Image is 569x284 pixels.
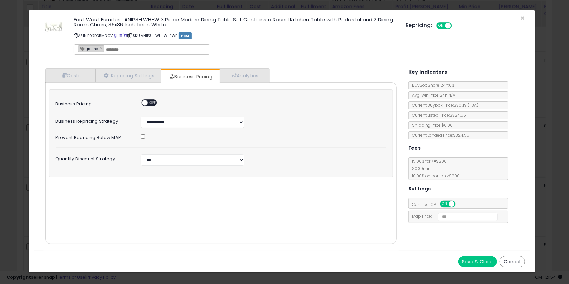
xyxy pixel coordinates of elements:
[51,154,136,161] label: Quantity Discount Strategy
[408,144,421,152] h5: Fees
[409,122,453,128] span: Shipping Price: $0.00
[451,23,462,29] span: OFF
[441,201,449,207] span: ON
[437,23,446,29] span: ON
[148,100,158,106] span: OFF
[500,256,525,267] button: Cancel
[179,32,192,39] span: FBM
[409,92,456,98] span: Avg. Win Price 24h: N/A
[409,213,498,219] span: Map Price:
[468,102,479,108] span: ( FBA )
[123,33,127,38] a: Your listing only
[408,68,447,76] h5: Key Indicators
[409,112,466,118] span: Current Listed Price: $324.55
[406,23,432,28] h5: Repricing:
[96,69,162,82] a: Repricing Settings
[78,46,98,51] span: ground
[51,133,136,140] label: Prevent repricing below MAP
[409,132,470,138] span: Current Landed Price: $324.55
[51,99,136,106] label: Business Pricing
[46,69,96,82] a: Costs
[100,45,104,51] a: ×
[409,166,431,171] span: $0.30 min
[44,17,64,37] img: 315WJ+v0JwL._SL60_.jpg
[74,17,396,27] h3: East West Furniture ANIP3-LWH-W 3 Piece Modern Dining Table Set Contains a Round Kitchen Table wi...
[220,69,269,82] a: Analytics
[408,185,431,193] h5: Settings
[409,158,460,179] span: 15.00 % for <= $200
[51,117,136,124] label: Business Repricing Strategy
[119,33,122,38] a: All offer listings
[74,30,396,41] p: ASIN: B07DD5MDQV | SKU: ANIP3-LWH-W-EWF
[521,13,525,23] span: ×
[454,201,465,207] span: OFF
[409,173,460,179] span: 10.00 % on portion > $200
[409,202,464,207] span: Consider CPT:
[458,256,497,267] button: Save & Close
[409,82,455,88] span: BuyBox Share 24h: 0%
[409,102,479,108] span: Current Buybox Price:
[161,70,219,83] a: Business Pricing
[454,102,479,108] span: $301.19
[114,33,117,38] a: BuyBox page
